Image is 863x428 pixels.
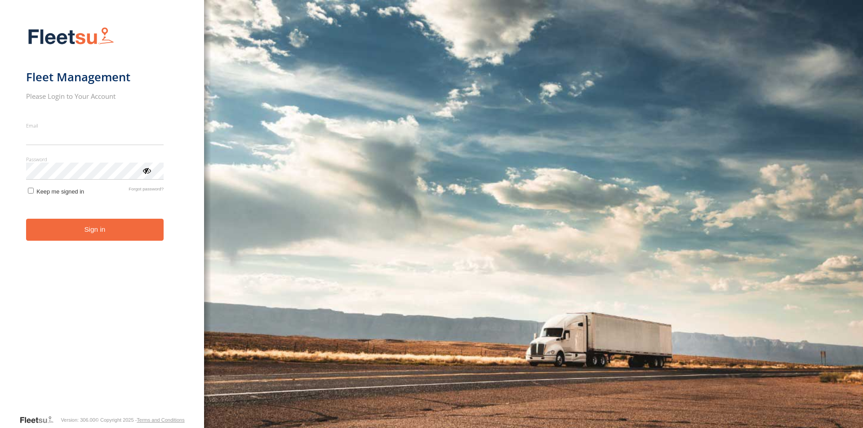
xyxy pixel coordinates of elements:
[26,25,116,48] img: Fleetsu
[95,417,185,423] div: © Copyright 2025 -
[61,417,95,423] div: Version: 306.00
[26,122,164,129] label: Email
[26,70,164,84] h1: Fleet Management
[26,219,164,241] button: Sign in
[137,417,184,423] a: Terms and Conditions
[26,22,178,415] form: main
[26,156,164,163] label: Password
[26,92,164,101] h2: Please Login to Your Account
[36,188,84,195] span: Keep me signed in
[28,188,34,194] input: Keep me signed in
[129,186,164,195] a: Forgot password?
[19,415,61,424] a: Visit our Website
[142,166,151,175] div: ViewPassword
